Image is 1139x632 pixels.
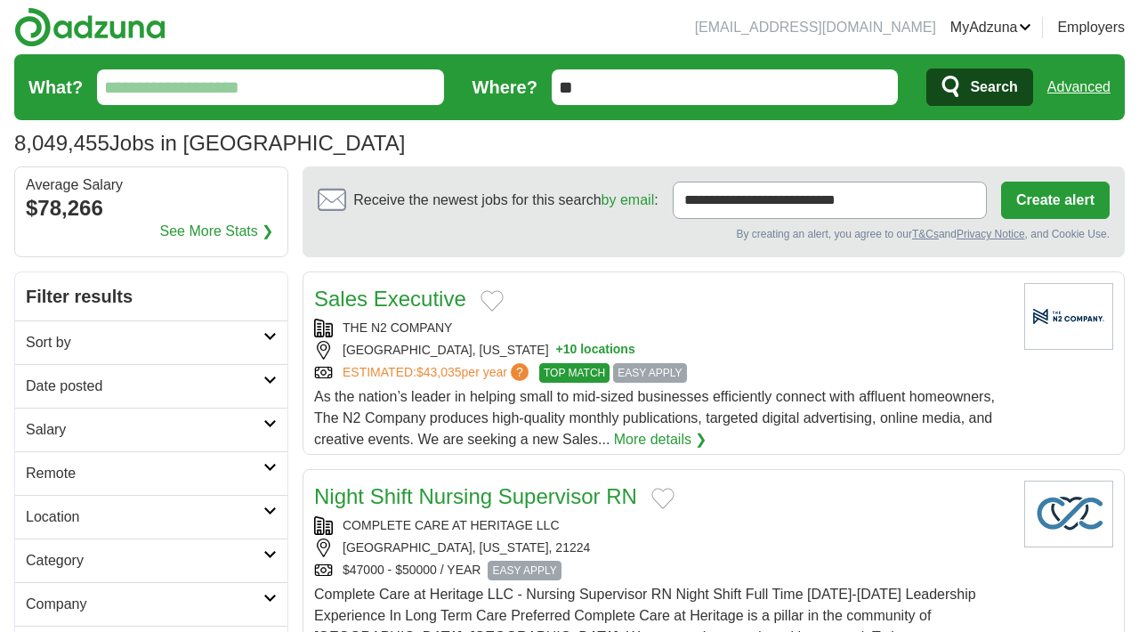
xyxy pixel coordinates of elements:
label: Where? [473,74,537,101]
div: $47000 - $50000 / YEAR [314,561,1010,580]
a: Date posted [15,364,287,408]
img: Adzuna logo [14,7,166,47]
div: THE N2 COMPANY [314,319,1010,337]
a: Company [15,582,287,626]
a: Advanced [1047,69,1111,105]
span: 8,049,455 [14,127,109,159]
h2: Location [26,506,263,528]
a: Sales Executive [314,287,466,311]
h2: Company [26,594,263,615]
h2: Date posted [26,376,263,397]
a: Privacy Notice [957,228,1025,240]
a: More details ❯ [614,429,707,450]
span: ? [511,363,529,381]
span: Receive the newest jobs for this search : [353,190,658,211]
span: EASY APPLY [613,363,686,383]
h2: Sort by [26,332,263,353]
a: Remote [15,451,287,495]
label: What? [28,74,83,101]
h2: Remote [26,463,263,484]
button: Search [926,69,1032,106]
span: Search [970,69,1017,105]
div: Average Salary [26,178,277,192]
span: As the nation’s leader in helping small to mid-sized businesses efficiently connect with affluent... [314,389,995,447]
div: $78,266 [26,192,277,224]
h2: Category [26,550,263,571]
a: ESTIMATED:$43,035per year? [343,363,532,383]
span: TOP MATCH [539,363,610,383]
li: [EMAIL_ADDRESS][DOMAIN_NAME] [695,17,936,38]
a: Salary [15,408,287,451]
div: By creating an alert, you agree to our and , and Cookie Use. [318,226,1110,242]
a: Sort by [15,320,287,364]
img: Company logo [1024,481,1113,547]
a: T&Cs [912,228,939,240]
a: Location [15,495,287,539]
a: Employers [1057,17,1125,38]
span: $43,035 [416,365,462,379]
button: Create alert [1001,182,1110,219]
h2: Filter results [15,272,287,320]
span: + [556,341,563,360]
h1: Jobs in [GEOGRAPHIC_DATA] [14,131,405,155]
button: +10 locations [556,341,635,360]
a: MyAdzuna [950,17,1032,38]
div: COMPLETE CARE AT HERITAGE LLC [314,516,1010,535]
span: EASY APPLY [488,561,561,580]
a: by email [602,192,655,207]
a: Night Shift Nursing Supervisor RN [314,484,637,508]
div: [GEOGRAPHIC_DATA], [US_STATE] [314,341,1010,360]
img: Company logo [1024,283,1113,350]
button: Add to favorite jobs [481,290,504,312]
a: Category [15,539,287,582]
a: See More Stats ❯ [160,221,274,242]
div: [GEOGRAPHIC_DATA], [US_STATE], 21224 [314,539,1010,557]
button: Add to favorite jobs [651,488,675,509]
h2: Salary [26,419,263,441]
